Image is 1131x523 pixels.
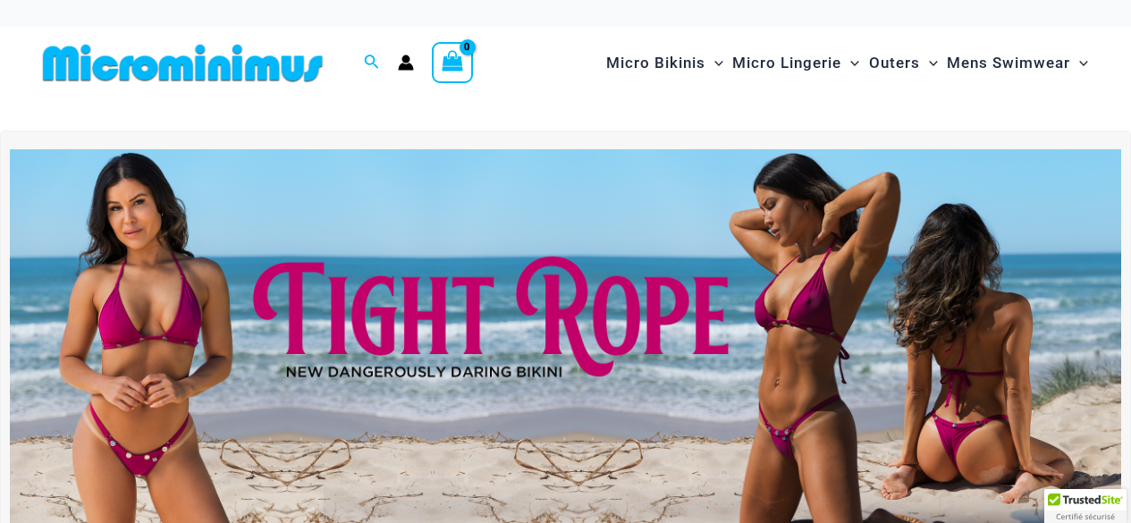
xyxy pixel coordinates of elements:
[1070,40,1088,86] span: Menu Toggle
[728,36,864,90] a: Micro LingerieMenu ToggleMenu Toggle
[398,55,414,71] a: Account icon link
[606,40,705,86] span: Micro Bikinis
[942,36,1093,90] a: Mens SwimwearMenu ToggleMenu Toggle
[869,40,920,86] span: Outers
[920,40,938,86] span: Menu Toggle
[432,42,473,83] a: View Shopping Cart, empty
[705,40,723,86] span: Menu Toggle
[947,40,1070,86] span: Mens Swimwear
[602,36,728,90] a: Micro BikinisMenu ToggleMenu Toggle
[364,52,380,74] a: Search icon link
[865,36,942,90] a: OutersMenu ToggleMenu Toggle
[841,40,859,86] span: Menu Toggle
[599,33,1095,93] nav: Site Navigation
[36,43,330,83] img: MM SHOP LOGO FLAT
[1044,489,1127,523] div: TrustedSite Certified
[732,40,841,86] span: Micro Lingerie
